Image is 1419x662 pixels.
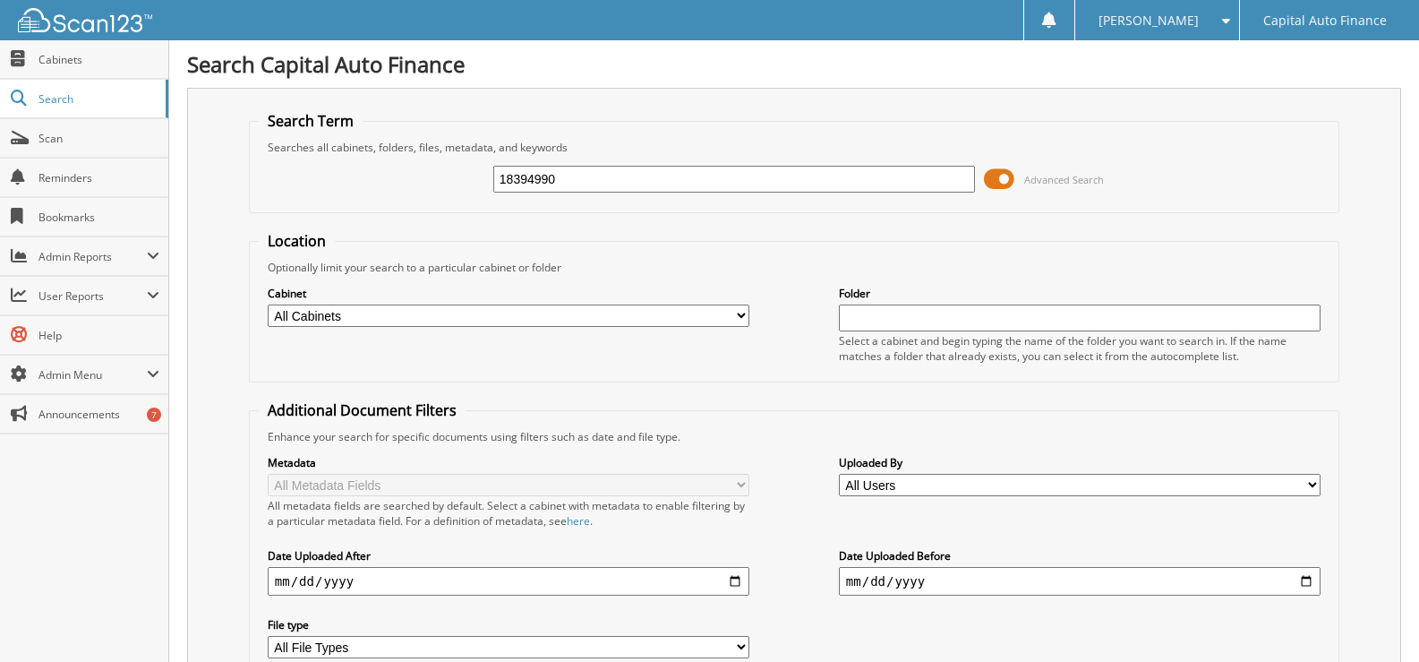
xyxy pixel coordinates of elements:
img: scan123-logo-white.svg [18,8,152,32]
span: Announcements [38,407,159,422]
label: Date Uploaded Before [839,548,1321,563]
legend: Additional Document Filters [259,400,466,420]
legend: Location [259,231,335,251]
span: Help [38,328,159,343]
span: Search [38,91,157,107]
input: end [839,567,1321,596]
label: Folder [839,286,1321,301]
div: 7 [147,408,161,422]
label: File type [268,617,749,632]
div: Enhance your search for specific documents using filters such as date and file type. [259,429,1329,444]
h1: Search Capital Auto Finance [187,49,1401,79]
span: Scan [38,131,159,146]
span: Reminders [38,170,159,185]
div: Searches all cabinets, folders, files, metadata, and keywords [259,140,1329,155]
label: Cabinet [268,286,749,301]
a: here [567,513,590,529]
label: Uploaded By [839,455,1321,470]
label: Date Uploaded After [268,548,749,563]
span: Capital Auto Finance [1263,15,1387,26]
input: start [268,567,749,596]
span: User Reports [38,288,147,304]
span: Cabinets [38,52,159,67]
span: Advanced Search [1024,173,1104,186]
div: All metadata fields are searched by default. Select a cabinet with metadata to enable filtering b... [268,498,749,529]
span: Bookmarks [38,210,159,225]
legend: Search Term [259,111,363,131]
div: Select a cabinet and begin typing the name of the folder you want to search in. If the name match... [839,333,1321,364]
div: Optionally limit your search to a particular cabinet or folder [259,260,1329,275]
label: Metadata [268,455,749,470]
span: [PERSON_NAME] [1098,15,1199,26]
span: Admin Menu [38,367,147,383]
span: Admin Reports [38,249,147,264]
